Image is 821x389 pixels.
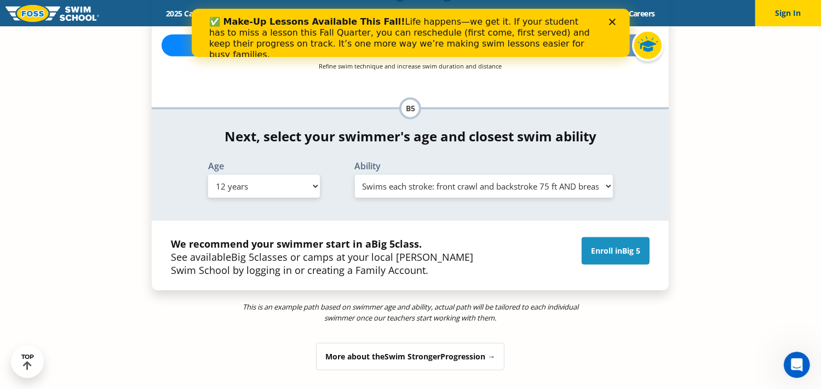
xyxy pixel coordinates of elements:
span: Big 5 [622,245,640,256]
a: Enroll inBig 5 [582,237,650,265]
a: About [PERSON_NAME] [367,8,469,19]
p: See available classes or camps at your local [PERSON_NAME] Swim School by logging in or creating ... [171,237,486,277]
div: Build Endurance [162,35,659,56]
span: Swim Stronger [384,351,440,362]
iframe: Intercom live chat banner [192,9,630,57]
div: TOP [21,353,34,370]
label: Age [208,162,320,170]
span: Big 5 [371,237,395,250]
img: FOSS Swim School Logo [5,5,99,22]
a: Swim Like [PERSON_NAME] [469,8,585,19]
p: Refine swim technique and increase swim duration and distance [162,62,659,70]
a: Careers [619,8,664,19]
div: More about the Progression → [316,343,504,370]
b: ✅ Make-Up Lessons Available This Fall! [18,8,214,18]
div: B5 [399,98,421,119]
label: Ability [355,162,613,170]
a: Schools [225,8,271,19]
a: Swim Path® Program [271,8,367,19]
a: Blog [584,8,619,19]
iframe: Intercom live chat [784,352,810,378]
strong: We recommend your swimmer start in a class. [171,237,422,250]
div: Close [417,10,428,16]
p: This is an example path based on swimmer age and ability, actual path will be tailored to each in... [240,301,581,323]
span: Big 5 [231,250,254,264]
h4: Next, select your swimmer's age and closest swim ability [152,129,669,144]
a: 2025 Calendar [157,8,225,19]
div: Life happens—we get it. If your student has to miss a lesson this Fall Quarter, you can reschedul... [18,8,403,52]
